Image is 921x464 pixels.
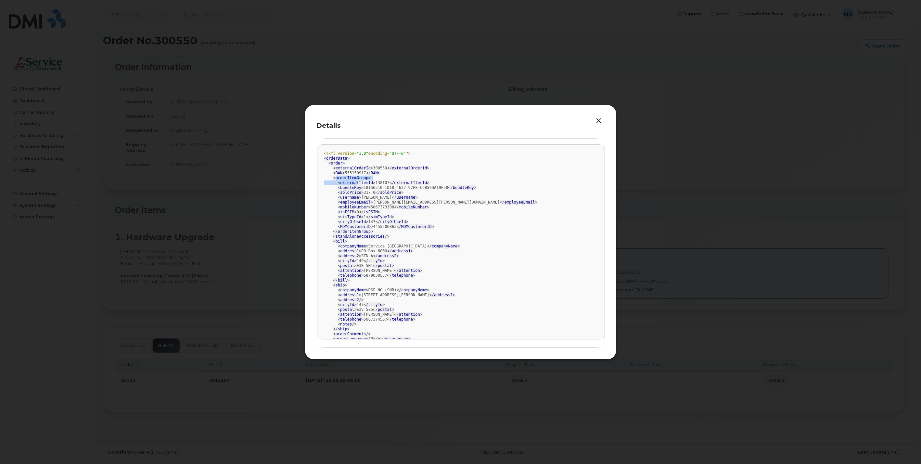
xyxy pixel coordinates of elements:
[333,283,347,287] span: < >
[338,254,361,258] span: < >
[333,278,350,283] span: </ >
[336,176,368,180] span: orderItemGroup
[378,307,392,312] span: postal
[397,288,429,292] span: </ >
[373,254,399,258] span: </ >
[366,215,394,219] span: </ >
[500,200,537,205] span: </ >
[364,302,385,307] span: </ >
[338,215,364,219] span: < >
[397,195,416,200] span: username
[394,180,427,185] span: externalItemId
[375,190,403,195] span: </ >
[401,288,427,292] span: companyName
[336,283,345,287] span: ship
[392,166,427,170] span: externalOrderId
[373,337,411,341] span: </ >
[340,200,371,205] span: employeeEmail
[340,244,366,248] span: companyName
[340,215,361,219] span: simTypeId
[448,185,476,190] span: </ >
[357,151,368,156] span: "1.0"
[368,259,382,263] span: cityId
[328,161,345,166] span: < >
[392,249,411,253] span: address1
[338,244,368,248] span: < >
[338,224,373,229] span: < >
[340,249,359,253] span: address1
[338,190,364,195] span: < >
[333,337,368,341] span: < >
[392,195,417,200] span: </ >
[338,317,364,322] span: < >
[338,322,357,326] span: < />
[338,293,361,297] span: < >
[378,263,392,268] span: postal
[340,268,361,273] span: attention
[434,293,453,297] span: address1
[392,317,413,322] span: telephone
[378,254,397,258] span: address2
[340,259,354,263] span: cityId
[338,205,371,209] span: < >
[338,312,364,317] span: < >
[340,317,361,322] span: telephone
[371,215,392,219] span: simTypeId
[317,122,341,129] span: Details
[338,185,364,190] span: < >
[394,312,422,317] span: </ >
[390,180,429,185] span: </ >
[324,156,350,161] span: < >
[432,244,457,248] span: companyName
[453,185,474,190] span: bundleKey
[380,190,401,195] span: soldPrice
[390,151,406,156] span: "UTF-8"
[340,254,359,258] span: address2
[324,151,597,351] div: 300550 555150917 138107 18156510-1D18-4627-97F8-C6B59DA19F58 317.0 [PERSON_NAME] [PERSON_NAME][EM...
[333,332,371,336] span: < />
[333,234,389,239] span: < />
[336,332,366,336] span: orderComments
[333,166,373,170] span: < >
[338,288,368,292] span: < >
[340,288,366,292] span: companyName
[399,312,420,317] span: attention
[366,171,380,175] span: </ >
[338,259,357,263] span: < >
[336,239,345,244] span: bill
[371,171,378,175] span: BAN
[338,268,364,273] span: < >
[333,327,350,331] span: </ >
[399,205,427,209] span: mobileNumber
[340,312,361,317] span: attention
[340,273,361,278] span: telephone
[338,302,357,307] span: < >
[364,259,385,263] span: </ >
[427,244,460,248] span: </ >
[373,263,394,268] span: </ >
[338,219,368,224] span: < >
[338,180,376,185] span: < >
[333,229,373,234] span: </ >
[394,205,429,209] span: </ >
[387,249,413,253] span: </ >
[340,180,373,185] span: externalItemId
[397,224,434,229] span: </ >
[336,166,371,170] span: externalOrderId
[338,307,357,312] span: < >
[340,219,366,224] span: cityOfUseId
[392,273,413,278] span: telephone
[338,278,347,283] span: bill
[387,273,416,278] span: </ >
[368,302,382,307] span: cityId
[338,263,357,268] span: < >
[333,176,371,180] span: < >
[364,210,377,214] span: isESIM
[336,337,366,341] span: orderLanguage
[505,200,535,205] span: employeeEmail
[401,224,432,229] span: MDMCustomerID
[338,273,364,278] span: < >
[429,293,455,297] span: </ >
[378,337,408,341] span: orderLanguage
[340,322,352,326] span: notes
